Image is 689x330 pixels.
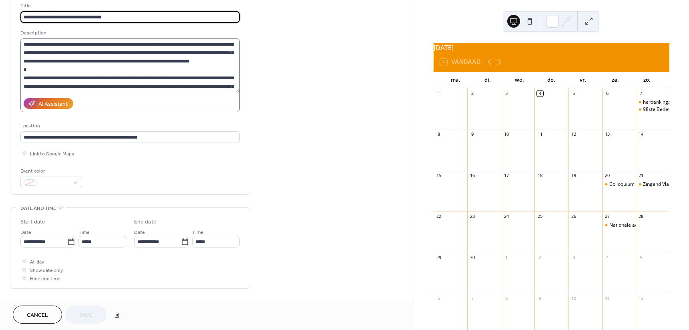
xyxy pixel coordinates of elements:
div: Zingend Vlaanderen [636,181,669,188]
div: Colloquium belicht priester-dichter Cyriel Verschaeve en zijn invloed op tijdgenoten [602,181,636,188]
div: zo. [631,72,663,88]
div: 13 [605,131,611,137]
div: 15 [436,172,442,178]
div: 28 [638,213,644,219]
div: 6 [436,295,442,301]
span: Show date only [30,266,63,275]
div: Location [20,122,238,130]
div: 9 [537,295,543,301]
div: 11 [605,295,611,301]
div: Event color [20,167,80,175]
div: 9 [470,131,476,137]
div: 7 [638,91,644,97]
div: 25 [537,213,543,219]
span: Link to Google Maps [30,150,74,158]
div: 30 [470,254,476,260]
div: 4 [537,91,543,97]
div: Title [20,2,238,10]
div: 7 [470,295,476,301]
div: 8 [503,295,509,301]
div: 2 [537,254,543,260]
span: Recurring event [20,298,63,307]
div: 3 [570,254,577,260]
div: Description [20,29,238,37]
div: 10 [570,295,577,301]
div: 10 [503,131,509,137]
div: vr. [567,72,599,88]
div: Nationale actie tegen kernwapens in Kleine-Brogel [602,222,636,229]
div: di. [472,72,504,88]
div: 22 [436,213,442,219]
div: 11 [537,131,543,137]
div: Zingend Vlaanderen [643,181,688,188]
div: 2 [470,91,476,97]
span: Date and time [20,204,56,213]
div: 26 [570,213,577,219]
span: Date [20,228,31,237]
div: Start date [20,218,45,226]
div: [DATE] [434,43,669,52]
div: 20 [605,172,611,178]
button: Cancel [13,306,62,324]
div: do. [535,72,567,88]
div: 24 [503,213,509,219]
div: 5 [638,254,644,260]
div: 4 [605,254,611,260]
div: 17 [503,172,509,178]
div: 6 [605,91,611,97]
span: Date [134,228,145,237]
div: za. [599,72,631,88]
div: 8 [436,131,442,137]
span: Cancel [27,311,48,320]
div: 27 [605,213,611,219]
div: 1 [436,91,442,97]
div: 29 [436,254,442,260]
div: 5 [570,91,577,97]
div: 14 [638,131,644,137]
div: wo. [504,72,536,88]
div: 1 [503,254,509,260]
span: All day [30,258,44,266]
div: 23 [470,213,476,219]
div: AI Assistant [38,100,68,109]
div: 12 [570,131,577,137]
span: Time [192,228,203,237]
div: ma. [440,72,472,88]
span: Time [78,228,90,237]
div: 21 [638,172,644,178]
div: 19 [570,172,577,178]
div: 18 [537,172,543,178]
span: Hide end time [30,275,60,283]
div: 16 [470,172,476,178]
div: End date [134,218,157,226]
div: 12 [638,295,644,301]
div: herdenkingsplechtigheid voor de slachtoffers van de wereldoorlogen [636,99,669,106]
div: 98ste Bedevaart naar de Graven aan de IJzer [636,106,669,113]
button: AI Assistant [24,98,73,109]
div: 3 [503,91,509,97]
